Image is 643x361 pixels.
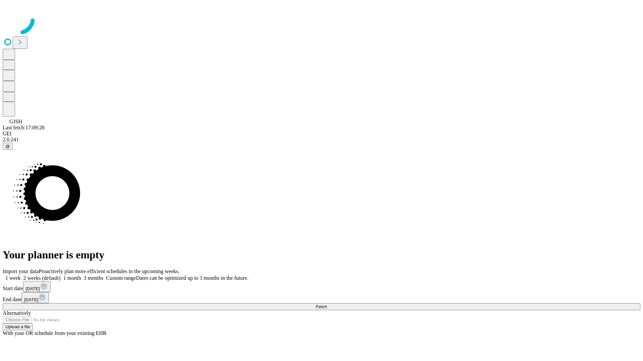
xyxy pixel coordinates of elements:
[106,275,136,281] span: Custom range
[3,281,640,292] div: Start date
[9,119,22,124] span: GJSH
[3,125,45,130] span: Last fetch: 17:09:28
[3,330,106,336] span: With your OR schedule from your existing EHR
[63,275,81,281] span: 1 month
[316,304,327,309] span: Fetch
[5,144,10,149] span: @
[136,275,248,281] span: Dates can be optimized up to 3 months in the future.
[3,310,31,316] span: Alternatively
[24,297,38,302] span: [DATE]
[3,292,640,303] div: End date
[3,268,39,274] span: Import your data
[23,281,51,292] button: [DATE]
[21,292,49,303] button: [DATE]
[3,143,13,150] button: @
[5,275,21,281] span: 1 week
[3,137,640,143] div: 2.0.241
[3,303,640,310] button: Fetch
[26,286,40,291] span: [DATE]
[39,268,180,274] span: Proactively plan more efficient schedules in the upcoming weeks.
[84,275,103,281] span: 3 months
[23,275,61,281] span: 2 weeks (default)
[3,323,33,330] button: Upload a file
[3,131,640,137] div: GEI
[3,249,640,261] h1: Your planner is empty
